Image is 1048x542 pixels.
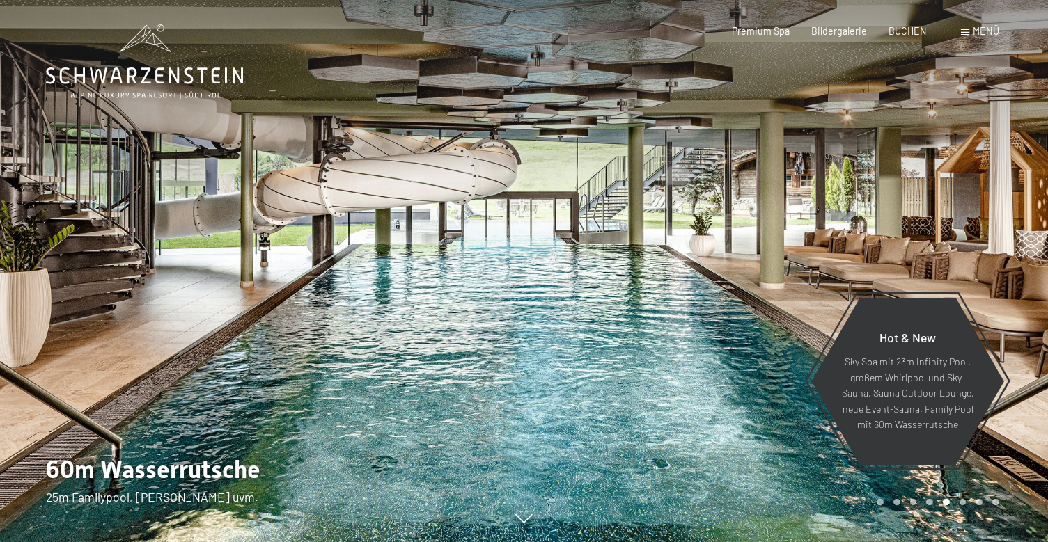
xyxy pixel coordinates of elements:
[732,25,790,37] a: Premium Spa
[879,330,936,345] span: Hot & New
[893,499,900,506] div: Carousel Page 2
[872,499,999,506] div: Carousel Pagination
[926,499,933,506] div: Carousel Page 4
[811,25,867,37] a: Bildergalerie
[992,499,999,506] div: Carousel Page 8
[910,499,917,506] div: Carousel Page 3
[889,25,927,37] a: BUCHEN
[973,25,999,37] span: Menü
[877,499,884,506] div: Carousel Page 1
[960,499,967,506] div: Carousel Page 6
[943,499,950,506] div: Carousel Page 5 (Current Slide)
[811,297,1005,465] a: Hot & New Sky Spa mit 23m Infinity Pool, großem Whirlpool und Sky-Sauna, Sauna Outdoor Lounge, ne...
[841,354,974,433] p: Sky Spa mit 23m Infinity Pool, großem Whirlpool und Sky-Sauna, Sauna Outdoor Lounge, neue Event-S...
[976,499,983,506] div: Carousel Page 7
